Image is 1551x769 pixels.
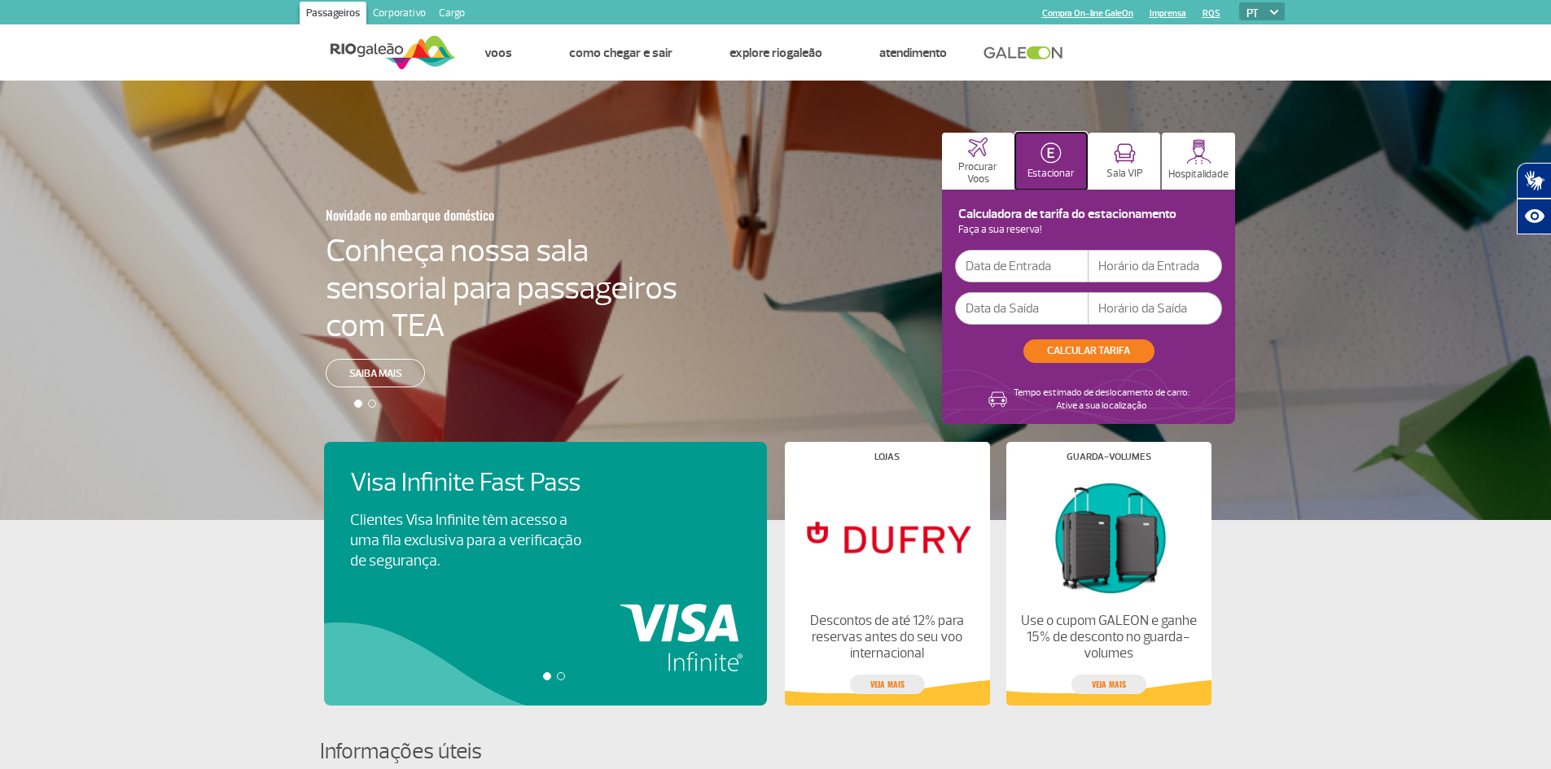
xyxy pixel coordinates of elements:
[968,138,988,157] img: airplaneHome.svg
[350,468,609,498] h4: Visa Infinite Fast Pass
[955,292,1089,325] input: Data da Saída
[1106,168,1143,180] p: Sala VIP
[320,736,1232,767] h4: Informações úteis
[326,232,677,344] h4: Conheça nossa sala sensorial para passageiros com TEA
[1150,8,1186,19] a: Imprensa
[1071,675,1146,694] a: veja mais
[1042,8,1133,19] a: Compra On-line GaleOn
[1203,8,1220,19] a: RQS
[300,2,366,28] a: Passageiros
[729,45,822,61] a: Explore RIOgaleão
[955,210,1222,219] h4: Calculadora de tarifa do estacionamento
[1041,142,1062,164] img: carParkingHomeActive.svg
[1162,133,1235,190] button: Hospitalidade
[1023,339,1154,363] button: CALCULAR TARIFA
[798,474,975,600] img: Lojas
[798,613,975,662] p: Descontos de até 12% para reservas antes do seu voo internacional
[326,359,425,387] a: Saiba mais
[942,133,1014,190] button: Procurar Voos
[1186,139,1211,164] img: hospitality.svg
[1168,168,1229,181] p: Hospitalidade
[1089,250,1222,282] input: Horário da Entrada
[1027,168,1075,180] p: Estacionar
[874,452,900,461] h4: Lojas
[1089,133,1160,190] button: Sala VIP
[1517,199,1551,234] button: Abrir recursos assistivos.
[350,468,741,571] a: Visa Infinite Fast PassClientes Visa Infinite têm acesso a uma fila exclusiva para a verificação ...
[955,225,1222,234] p: Faça a sua reserva!
[1014,387,1190,413] p: Tempo estimado de deslocamento de carro: Ative a sua localização
[1089,292,1222,325] input: Horário da Saída
[1067,452,1151,461] h4: Guarda-volumes
[879,45,947,61] a: Atendimento
[850,675,925,694] a: veja mais
[350,510,581,571] p: Clientes Visa Infinite têm acesso a uma fila exclusiva para a verificação de segurança.
[326,198,598,232] h3: Novidade no embarque doméstico
[1114,143,1136,164] img: vipRoom.svg
[1019,474,1197,600] img: Guarda-volumes
[1015,133,1087,190] button: Estacionar
[1019,613,1197,662] p: Use o cupom GALEON e ganhe 15% de desconto no guarda-volumes
[1517,163,1551,234] div: Plugin de acessibilidade da Hand Talk.
[955,250,1089,282] input: Data de Entrada
[569,45,673,61] a: Como chegar e sair
[950,161,1006,186] p: Procurar Voos
[366,2,432,28] a: Corporativo
[484,45,512,61] a: Voos
[432,2,471,28] a: Cargo
[1517,163,1551,199] button: Abrir tradutor de língua de sinais.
